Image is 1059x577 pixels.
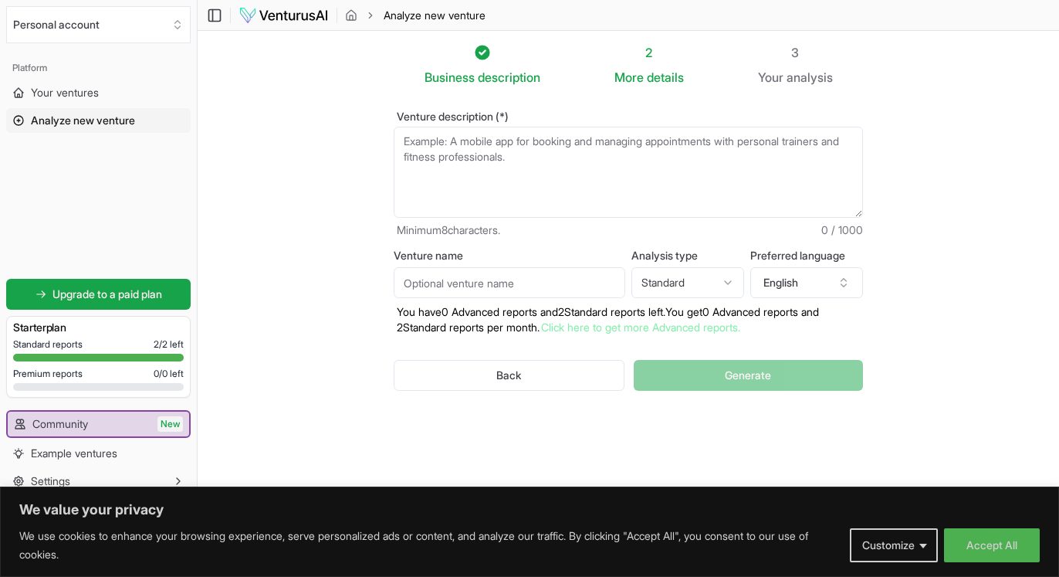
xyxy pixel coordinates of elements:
[157,416,183,432] span: New
[750,267,863,298] button: English
[631,250,744,261] label: Analysis type
[31,446,117,461] span: Example ventures
[787,70,833,85] span: analysis
[31,113,135,128] span: Analyze new venture
[52,287,162,302] span: Upgrade to a paid plan
[944,528,1040,562] button: Accept All
[750,250,863,261] label: Preferred language
[13,338,83,351] span: Standard reports
[31,473,70,489] span: Settings
[32,416,88,432] span: Community
[614,43,684,62] div: 2
[345,8,486,23] nav: breadcrumb
[6,6,191,43] button: Select an organization
[6,56,191,80] div: Platform
[239,6,329,25] img: logo
[394,267,625,298] input: Optional venture name
[614,68,644,87] span: More
[394,360,624,391] button: Back
[397,222,500,238] span: Minimum 8 characters.
[154,338,184,351] span: 2 / 2 left
[6,469,191,494] button: Settings
[541,321,740,334] a: Click here to get more Advanced reports.
[13,368,83,380] span: Premium reports
[19,501,1040,519] p: We value your privacy
[394,304,863,335] p: You have 0 Advanced reports and 2 Standard reports left. Y ou get 0 Advanced reports and 2 Standa...
[758,68,783,87] span: Your
[394,250,625,261] label: Venture name
[425,68,475,87] span: Business
[13,320,184,335] h3: Starter plan
[19,527,838,564] p: We use cookies to enhance your browsing experience, serve personalized ads or content, and analyz...
[154,368,184,380] span: 0 / 0 left
[850,528,938,562] button: Customize
[6,80,191,105] a: Your ventures
[6,279,191,310] a: Upgrade to a paid plan
[821,222,863,238] span: 0 / 1000
[8,412,189,436] a: CommunityNew
[31,85,99,100] span: Your ventures
[758,43,833,62] div: 3
[394,111,863,122] label: Venture description (*)
[478,70,540,85] span: description
[6,108,191,133] a: Analyze new venture
[647,70,684,85] span: details
[6,441,191,466] a: Example ventures
[384,8,486,23] span: Analyze new venture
